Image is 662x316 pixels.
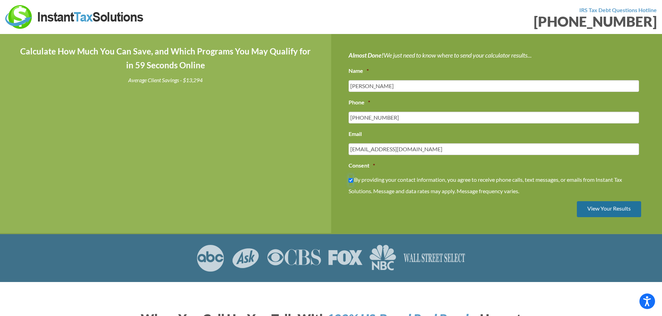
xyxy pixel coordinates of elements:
[349,99,370,106] label: Phone
[349,162,375,169] label: Consent
[336,15,657,28] div: [PHONE_NUMBER]
[577,201,641,217] input: View Your Results
[349,130,362,138] label: Email
[196,245,224,272] img: ABC
[349,51,532,59] i: We just need to know where to send your calculator results...
[403,245,466,272] img: Wall Street Select
[128,77,203,83] i: Average Client Savings - $13,294
[579,7,657,13] strong: IRS Tax Debt Questions Hotline
[369,245,396,272] img: NBC
[349,51,384,59] strong: Almost Done!
[328,245,362,272] img: FOX
[231,245,260,272] img: ASK
[349,67,369,75] label: Name
[349,80,639,92] input: Your Name *
[17,44,314,73] h4: Calculate How Much You Can Save, and Which Programs You May Qualify for in 59 Seconds Online
[349,112,639,123] input: Your Phone Number *
[349,143,639,155] input: Your Email Address
[5,5,144,29] img: Instant Tax Solutions Logo
[5,13,144,19] a: Instant Tax Solutions Logo
[267,245,321,272] img: CBS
